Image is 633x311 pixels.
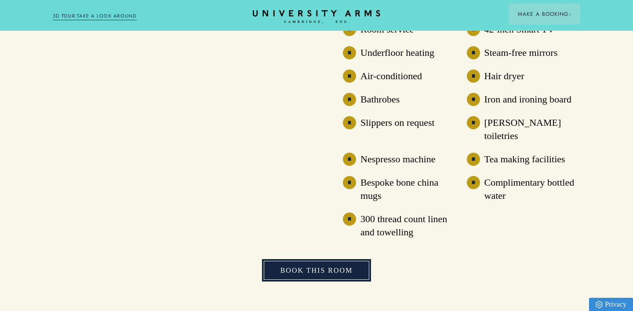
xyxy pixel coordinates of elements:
[568,13,571,16] img: Arrow icon
[467,93,480,106] img: image-e94e5ce88bee53a709c97330e55750c953861461-40x40-svg
[484,70,524,83] h3: Hair dryer
[467,70,480,83] img: image-e94e5ce88bee53a709c97330e55750c953861461-40x40-svg
[262,259,371,282] a: Book This Room
[360,212,457,239] h3: 300 thread count linen and towelling
[360,176,457,202] h3: Bespoke bone china mugs
[360,93,400,106] h3: Bathrobes
[467,153,480,166] img: image-e94e5ce88bee53a709c97330e55750c953861461-40x40-svg
[360,153,435,166] h3: Nespresso machine
[484,46,558,59] h3: Steam-free mirrors
[484,176,581,202] h3: Complimentary bottled water
[343,46,356,59] img: image-e94e5ce88bee53a709c97330e55750c953861461-40x40-svg
[484,116,581,143] h3: [PERSON_NAME] toiletries
[484,153,565,166] h3: Tea making facilities
[467,116,480,129] img: image-e94e5ce88bee53a709c97330e55750c953861461-40x40-svg
[343,176,356,189] img: image-e94e5ce88bee53a709c97330e55750c953861461-40x40-svg
[589,298,633,311] a: Privacy
[360,116,435,129] h3: Slippers on request
[467,46,480,59] img: image-e94e5ce88bee53a709c97330e55750c953861461-40x40-svg
[467,176,480,189] img: image-eb744e7ff81d60750c3343e6174bc627331de060-40x40-svg
[596,301,603,308] img: Privacy
[343,153,356,166] img: image-eb744e7ff81d60750c3343e6174bc627331de060-40x40-svg
[343,116,356,129] img: image-eb744e7ff81d60750c3343e6174bc627331de060-40x40-svg
[360,46,434,59] h3: Underfloor heating
[343,212,356,226] img: image-e94e5ce88bee53a709c97330e55750c953861461-40x40-svg
[343,93,356,106] img: image-eb744e7ff81d60750c3343e6174bc627331de060-40x40-svg
[484,93,572,106] h3: Iron and ironing board
[253,10,380,24] a: Home
[53,12,137,20] a: 3D TOUR:TAKE A LOOK AROUND
[518,10,571,18] span: Make a Booking
[509,4,580,25] button: Make a BookingArrow icon
[343,70,356,83] img: image-e94e5ce88bee53a709c97330e55750c953861461-40x40-svg
[360,70,422,83] h3: Air-conditioned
